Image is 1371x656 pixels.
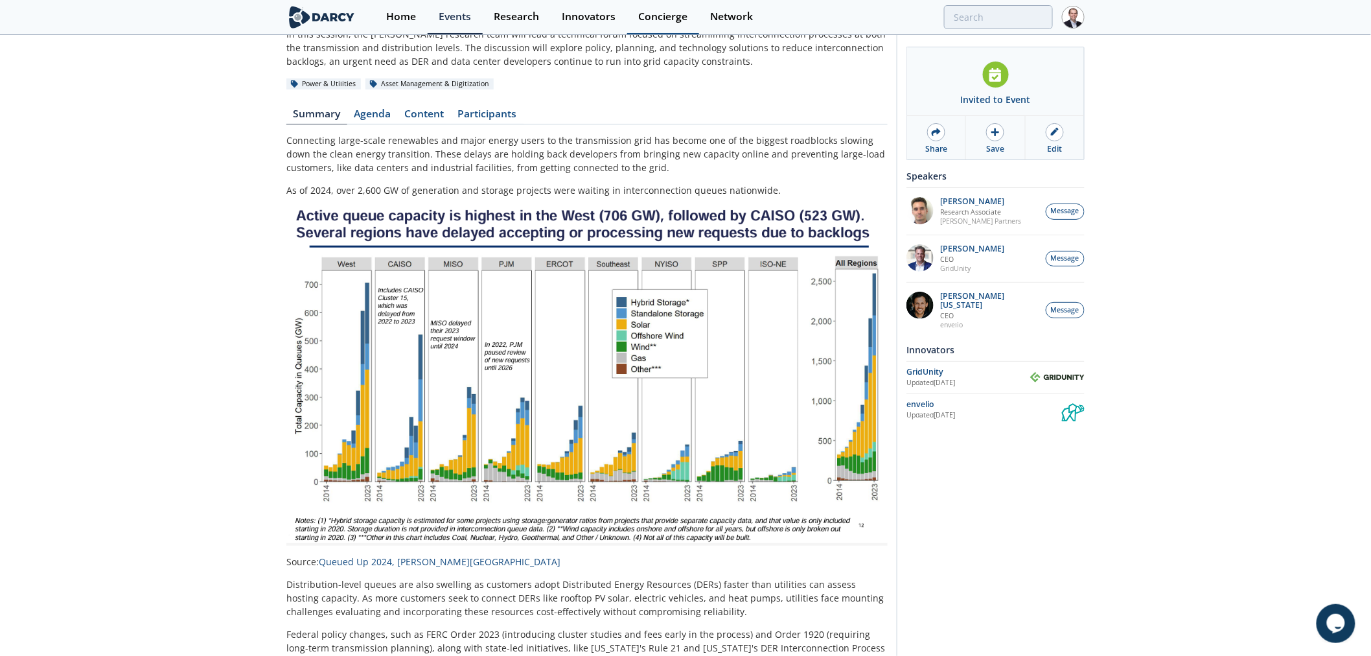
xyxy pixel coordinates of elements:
div: Share [925,143,947,155]
div: Events [439,12,471,22]
span: Message [1051,253,1079,264]
div: GridUnity [906,366,1030,378]
div: In this session, the [PERSON_NAME] research team will lead a technical forum focused on streamlin... [286,27,888,68]
a: Summary [286,109,347,124]
div: Power & Utilities [286,78,361,90]
a: Agenda [347,109,398,124]
img: envelio [1062,399,1085,421]
div: Speakers [906,165,1085,187]
a: GridUnity Updated[DATE] GridUnity [906,366,1085,389]
img: GridUnity [1030,372,1085,382]
div: Research [494,12,539,22]
a: Content [398,109,451,124]
div: Home [386,12,416,22]
input: Advanced Search [944,5,1053,29]
p: [PERSON_NAME] Partners [941,217,1022,226]
div: Innovators [906,338,1085,361]
iframe: chat widget [1317,604,1358,643]
p: envelio [941,320,1039,329]
div: Invited to Event [961,93,1031,106]
span: Message [1051,305,1079,316]
p: [PERSON_NAME] [941,244,1005,253]
button: Message [1046,204,1085,220]
div: Concierge [638,12,687,22]
p: As of 2024, over 2,600 GW of generation and storage projects were waiting in interconnection queu... [286,183,888,197]
div: Asset Management & Digitization [365,78,494,90]
div: Edit [1047,143,1062,155]
p: Distribution-level queues are also swelling as customers adopt Distributed Energy Resources (DERs... [286,578,888,618]
button: Message [1046,251,1085,267]
div: Updated [DATE] [906,378,1030,388]
p: CEO [941,255,1005,264]
p: Research Associate [941,207,1022,217]
span: Message [1051,206,1079,217]
div: envelio [906,399,1062,410]
img: Image [286,206,888,546]
img: logo-wide.svg [286,6,357,29]
div: Innovators [562,12,616,22]
img: Profile [1062,6,1085,29]
div: Save [986,143,1004,155]
p: [PERSON_NAME] [941,197,1022,206]
img: d42dc26c-2a28-49ac-afde-9b58c84c0349 [906,244,934,272]
p: [PERSON_NAME][US_STATE] [941,292,1039,310]
div: Network [710,12,753,22]
p: CEO [941,311,1039,320]
a: Participants [451,109,524,124]
img: 1b183925-147f-4a47-82c9-16eeeed5003c [906,292,934,319]
button: Message [1046,302,1085,318]
p: GridUnity [941,264,1005,273]
img: f1d2b35d-fddb-4a25-bd87-d4d314a355e9 [906,197,934,224]
p: Source: [286,555,888,568]
p: Connecting large-scale renewables and major energy users to the transmission grid has become one ... [286,134,888,174]
a: Queued Up 2024, [PERSON_NAME][GEOGRAPHIC_DATA] [319,556,560,568]
a: envelio Updated[DATE] envelio [906,399,1085,421]
div: Updated [DATE] [906,410,1062,421]
a: Edit [1026,116,1084,159]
